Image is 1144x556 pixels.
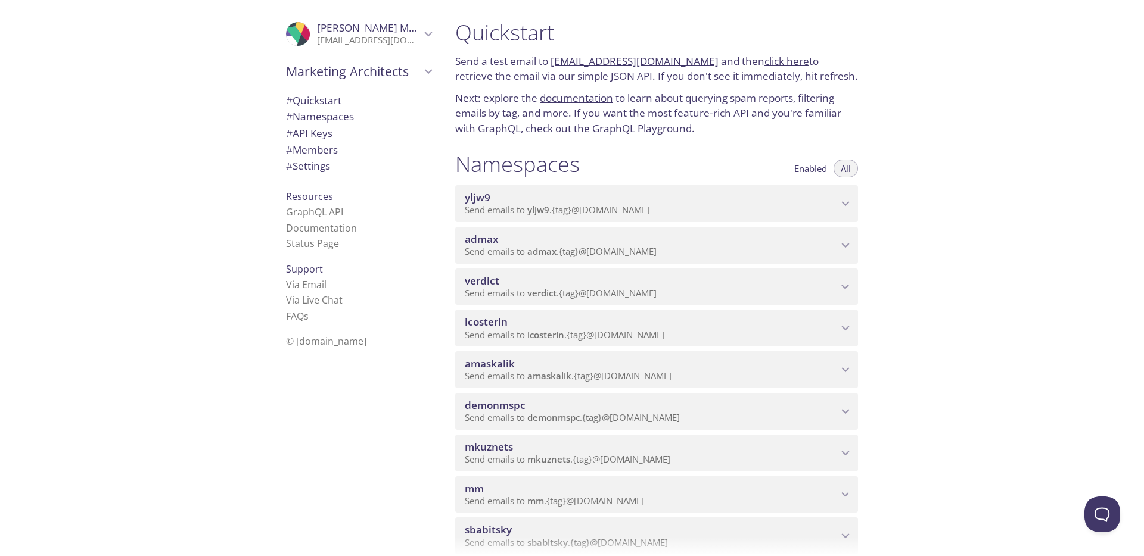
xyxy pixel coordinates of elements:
div: demonmspc namespace [455,393,858,430]
a: GraphQL API [286,205,343,218]
span: admax [465,232,498,246]
div: mm namespace [455,476,858,513]
div: Anton Maskalik [276,14,441,54]
span: icosterin [527,329,564,341]
span: API Keys [286,126,332,140]
span: Send emails to . {tag} @[DOMAIN_NAME] [465,495,644,507]
div: yljw9 namespace [455,185,858,222]
span: Send emails to . {tag} @[DOMAIN_NAME] [465,204,649,215]
span: Resources [286,190,333,203]
span: demonmspc [465,398,526,412]
div: Marketing Architects [276,56,441,87]
span: Namespaces [286,110,354,123]
div: Team Settings [276,158,441,174]
div: verdict namespace [455,268,858,305]
span: s [304,310,309,323]
span: Send emails to . {tag} @[DOMAIN_NAME] [465,329,664,341]
p: [EMAIL_ADDRESS][DOMAIN_NAME] [317,35,421,46]
div: amaskalik namespace [455,351,858,388]
a: Via Live Chat [286,293,343,307]
div: Quickstart [276,92,441,109]
a: documentation [540,91,613,105]
div: admax namespace [455,227,858,264]
p: Send a test email to and then to retrieve the email via our simple JSON API. If you don't see it ... [455,54,858,84]
a: Documentation [286,221,357,235]
div: Namespaces [276,108,441,125]
span: mm [465,482,484,495]
div: API Keys [276,125,441,142]
span: # [286,143,293,157]
span: # [286,126,293,140]
span: Send emails to . {tag} @[DOMAIN_NAME] [465,370,672,382]
span: [PERSON_NAME] Maskalik [317,21,441,35]
iframe: Help Scout Beacon - Open [1084,496,1120,532]
span: © [DOMAIN_NAME] [286,335,366,348]
span: Send emails to . {tag} @[DOMAIN_NAME] [465,411,680,423]
span: amaskalik [465,357,515,370]
span: admax [527,245,557,257]
h1: Quickstart [455,19,858,46]
a: [EMAIL_ADDRESS][DOMAIN_NAME] [551,54,719,68]
span: sbabitsky [465,523,512,536]
div: mkuznets namespace [455,435,858,471]
button: All [834,160,858,177]
span: Members [286,143,338,157]
a: FAQ [286,310,309,323]
span: Marketing Architects [286,63,421,80]
div: Members [276,142,441,158]
span: Support [286,263,323,276]
span: mkuznets [527,453,570,465]
span: verdict [465,274,499,288]
div: sbabitsky namespace [455,517,858,554]
span: Quickstart [286,93,341,107]
span: # [286,110,293,123]
span: Send emails to . {tag} @[DOMAIN_NAME] [465,287,657,299]
span: verdict [527,287,557,299]
a: click here [764,54,809,68]
span: icosterin [465,315,508,329]
button: Enabled [787,160,834,177]
a: Status Page [286,237,339,250]
span: # [286,93,293,107]
span: Send emails to . {tag} @[DOMAIN_NAME] [465,245,657,257]
span: mm [527,495,544,507]
h1: Namespaces [455,151,580,177]
span: amaskalik [527,370,571,382]
span: Send emails to . {tag} @[DOMAIN_NAME] [465,453,670,465]
span: mkuznets [465,440,513,454]
span: yljw9 [527,204,549,215]
span: Settings [286,159,330,173]
span: # [286,159,293,173]
span: demonmspc [527,411,580,423]
span: yljw9 [465,190,490,204]
a: Via Email [286,278,327,291]
a: GraphQL Playground [592,121,692,135]
p: Next: explore the to learn about querying spam reports, filtering emails by tag, and more. If you... [455,90,858,136]
div: icosterin namespace [455,310,858,346]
